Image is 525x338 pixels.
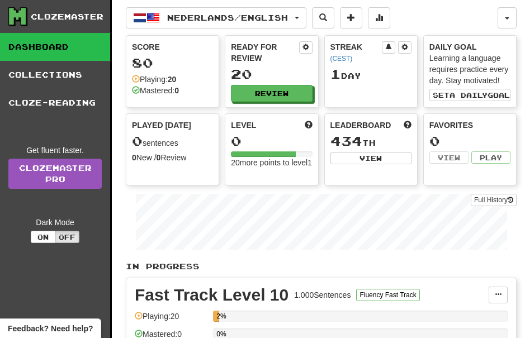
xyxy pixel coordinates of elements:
strong: 0 [157,153,161,162]
div: Score [132,41,213,53]
div: Dark Mode [8,217,102,228]
strong: 20 [168,75,177,84]
button: Off [55,231,79,243]
button: Review [231,85,312,102]
span: Played [DATE] [132,120,191,131]
span: 0 [132,133,143,149]
div: Mastered: [132,85,179,96]
div: 0 [231,134,312,148]
span: a daily [450,91,488,99]
a: (CEST) [330,55,353,63]
div: Learning a language requires practice every day. Stay motivated! [429,53,510,86]
button: Full History [471,194,517,206]
span: 1 [330,66,341,82]
p: In Progress [126,261,517,272]
div: Ready for Review [231,41,299,64]
span: 434 [330,133,362,149]
div: 0 [429,134,510,148]
div: 80 [132,56,213,70]
button: View [330,152,412,164]
span: Nederlands / English [167,13,288,22]
button: More stats [368,7,390,28]
strong: 0 [132,153,136,162]
div: Playing: 20 [135,311,207,329]
div: 2% [216,311,219,322]
div: 20 [231,67,312,81]
button: Nederlands/English [126,7,306,28]
a: ClozemasterPro [8,159,102,189]
div: Favorites [429,120,510,131]
strong: 0 [174,86,179,95]
span: Level [231,120,256,131]
div: Streak [330,41,382,64]
div: sentences [132,134,213,149]
button: Fluency Fast Track [356,289,419,301]
div: Playing: [132,74,176,85]
div: Day [330,67,412,82]
div: Clozemaster [31,11,103,22]
div: Get fluent faster. [8,145,102,156]
span: Open feedback widget [8,323,93,334]
span: This week in points, UTC [404,120,412,131]
button: Play [471,151,510,164]
div: Daily Goal [429,41,510,53]
button: View [429,151,469,164]
div: th [330,134,412,149]
button: Seta dailygoal [429,89,510,101]
div: Fast Track Level 10 [135,287,288,303]
div: 20 more points to level 1 [231,157,312,168]
button: Add sentence to collection [340,7,362,28]
button: Search sentences [312,7,334,28]
div: New / Review [132,152,213,163]
span: Score more points to level up [305,120,313,131]
span: Leaderboard [330,120,391,131]
div: 1.000 Sentences [294,289,351,301]
button: On [31,231,55,243]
